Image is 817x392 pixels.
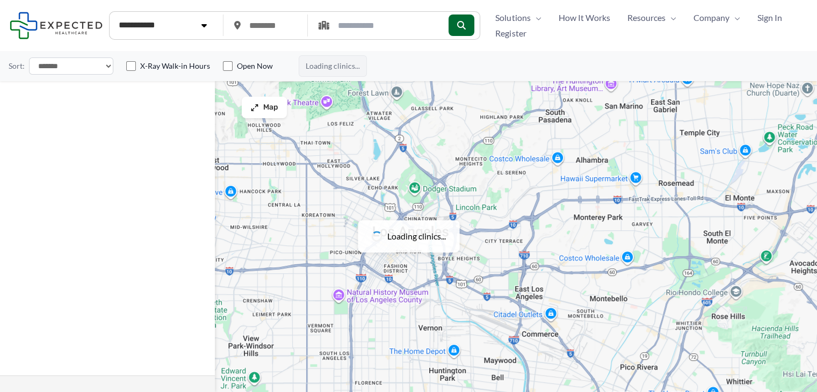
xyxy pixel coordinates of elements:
[242,97,287,118] button: Map
[757,10,782,26] span: Sign In
[387,228,446,244] span: Loading clinics...
[299,55,367,77] span: Loading clinics...
[748,10,790,26] a: Sign In
[693,10,729,26] span: Company
[9,59,25,73] label: Sort:
[558,10,610,26] span: How It Works
[263,103,278,112] span: Map
[729,10,740,26] span: Menu Toggle
[627,10,665,26] span: Resources
[10,12,103,39] img: Expected Healthcare Logo - side, dark font, small
[487,10,550,26] a: SolutionsMenu Toggle
[665,10,676,26] span: Menu Toggle
[237,61,273,71] label: Open Now
[684,10,748,26] a: CompanyMenu Toggle
[495,25,526,41] span: Register
[140,61,210,71] label: X-Ray Walk-in Hours
[250,103,259,112] img: Maximize
[618,10,684,26] a: ResourcesMenu Toggle
[487,25,534,41] a: Register
[495,10,530,26] span: Solutions
[550,10,618,26] a: How It Works
[530,10,541,26] span: Menu Toggle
